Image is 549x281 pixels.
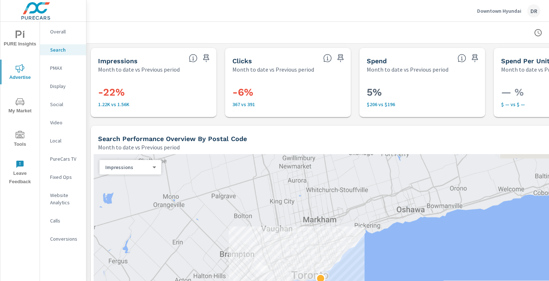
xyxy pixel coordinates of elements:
[527,4,540,17] div: DR
[50,137,80,144] p: Local
[50,235,80,242] p: Conversions
[40,99,86,110] div: Social
[98,143,180,152] p: Month to date vs Previous period
[50,192,80,206] p: Website Analytics
[3,160,37,186] span: Leave Feedback
[98,135,247,142] h5: Search Performance Overview By Postal Code
[98,57,138,65] h5: Impressions
[469,52,481,64] span: Save this to your personalized report
[323,54,332,63] span: The number of times an ad was clicked by a consumer.
[232,86,343,99] h3: -6%
[50,83,80,90] p: Display
[40,135,86,146] div: Local
[99,164,155,171] div: Impressions
[105,164,150,170] p: Impressions
[40,26,86,37] div: Overall
[40,153,86,164] div: PureCars TV
[0,22,40,189] div: nav menu
[40,63,86,73] div: PMAX
[232,101,343,107] p: 367 vs 391
[3,64,37,82] span: Advertise
[50,28,80,35] p: Overall
[50,173,80,181] p: Fixed Ops
[200,52,212,64] span: Save this to your personalized report
[50,155,80,162] p: PureCars TV
[98,65,180,74] p: Month to date vs Previous period
[50,64,80,72] p: PMAX
[457,54,466,63] span: The amount of money spent on advertising during the period.
[50,119,80,126] p: Video
[232,65,314,74] p: Month to date vs Previous period
[367,101,478,107] p: $206 vs $196
[335,52,346,64] span: Save this to your personalized report
[3,31,37,48] span: PURE Insights
[232,57,252,65] h5: Clicks
[3,97,37,115] span: My Market
[367,57,387,65] h5: Spend
[40,44,86,55] div: Search
[3,131,37,149] span: Tools
[367,65,448,74] p: Month to date vs Previous period
[40,215,86,226] div: Calls
[50,46,80,53] p: Search
[40,172,86,182] div: Fixed Ops
[40,190,86,208] div: Website Analytics
[367,86,478,99] h3: 5%
[98,101,209,107] p: 1,221 vs 1,557
[40,81,86,92] div: Display
[477,8,521,14] p: Downtown Hyundai
[189,54,198,63] span: The number of times an ad was shown on your behalf.
[50,217,80,224] p: Calls
[98,86,209,99] h3: -22%
[50,101,80,108] p: Social
[40,117,86,128] div: Video
[40,233,86,244] div: Conversions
